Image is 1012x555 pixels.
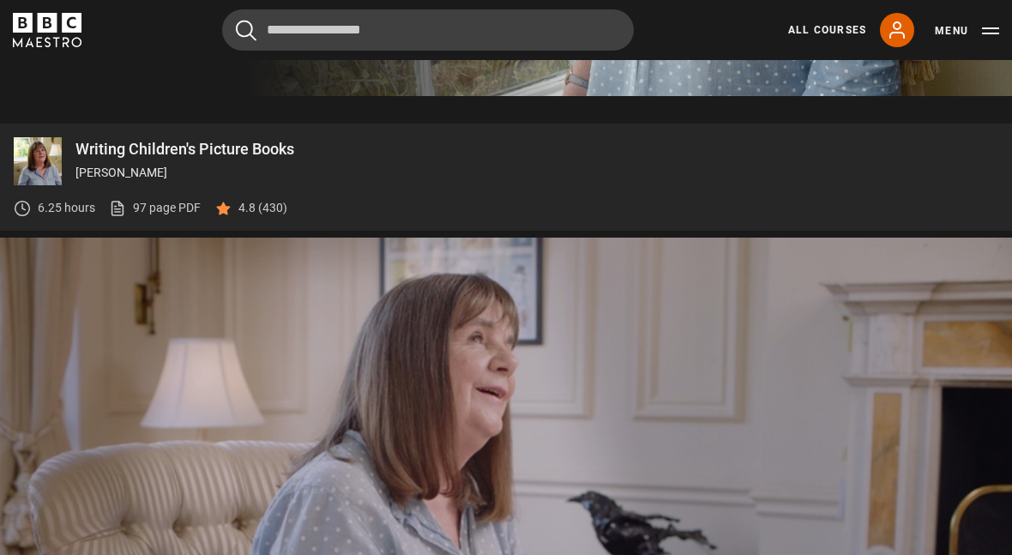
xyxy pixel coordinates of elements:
[238,199,287,217] p: 4.8 (430)
[236,20,256,41] button: Submit the search query
[75,164,998,182] p: [PERSON_NAME]
[222,9,634,51] input: Search
[109,199,201,217] a: 97 page PDF
[75,142,998,157] p: Writing Children's Picture Books
[13,13,81,47] svg: BBC Maestro
[788,22,866,38] a: All Courses
[935,22,999,39] button: Toggle navigation
[38,199,95,217] p: 6.25 hours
